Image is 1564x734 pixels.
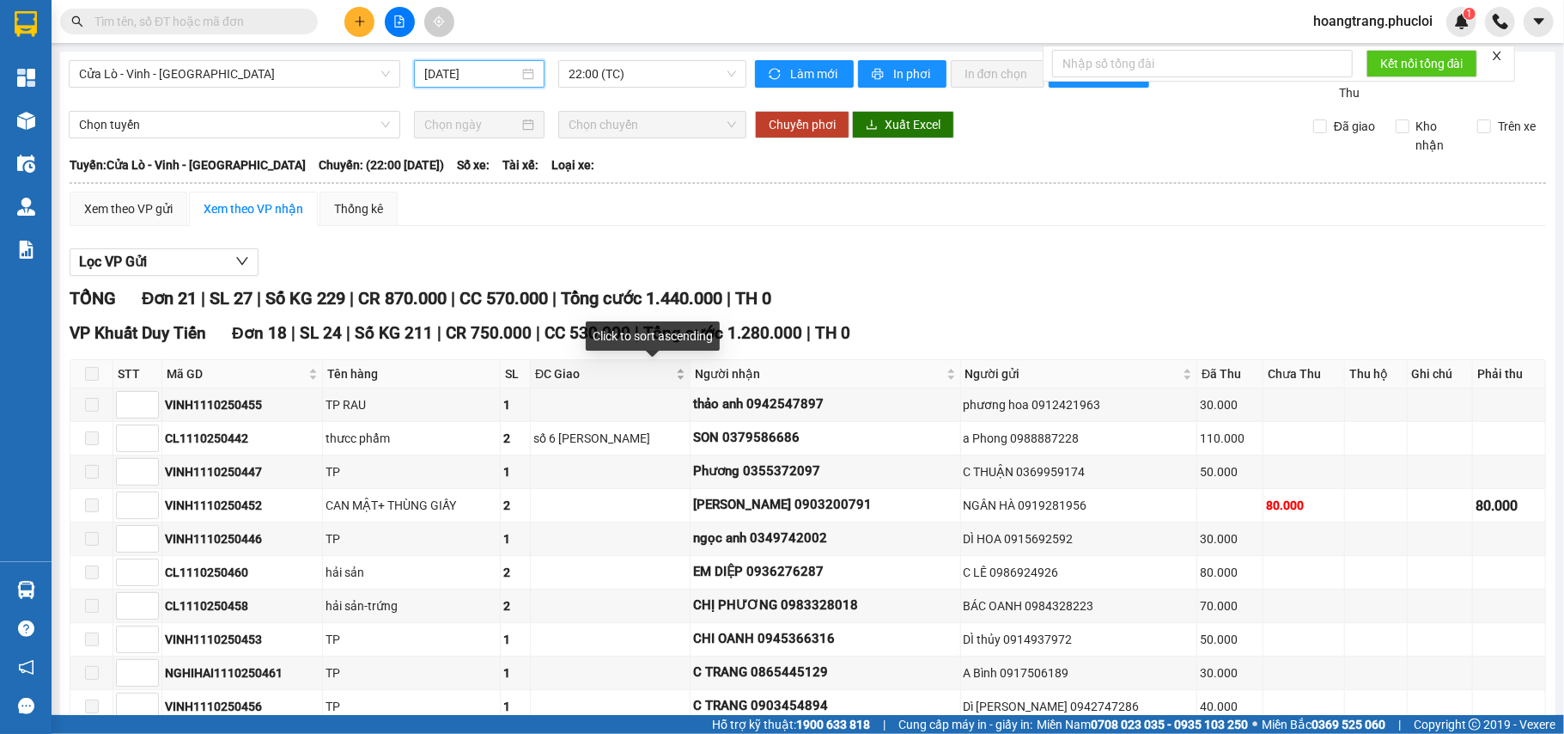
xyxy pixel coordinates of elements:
span: In phơi [893,64,933,83]
div: [PERSON_NAME] 0903200791 [693,495,958,516]
span: | [883,715,885,734]
div: số 6 [PERSON_NAME] [533,429,687,448]
div: 1 [503,630,527,649]
span: Đơn 18 [232,323,287,343]
div: 30.000 [1200,395,1260,414]
div: C THUẬN 0369959174 [964,462,1195,481]
span: SL 27 [210,288,253,309]
div: CL1110250458 [165,596,319,615]
div: VINH1110250455 [165,395,319,414]
span: | [201,288,205,309]
div: 110.000 [1200,429,1260,448]
div: 30.000 [1200,529,1260,548]
button: file-add [385,7,415,37]
td: CL1110250442 [162,422,323,456]
span: Cung cấp máy in - giấy in: [898,715,1032,734]
span: ⚪️ [1252,721,1257,728]
div: 2 [503,563,527,582]
span: CC 570.000 [459,288,548,309]
span: printer [872,68,886,82]
span: down [235,254,249,268]
div: 80.000 [1476,495,1543,517]
span: Kết nối tổng đài [1380,54,1464,73]
div: C TRANG 0865445129 [693,663,958,683]
span: Số KG 229 [265,288,345,309]
div: 1 [503,395,527,414]
sup: 1 [1464,8,1476,20]
div: thưcc phẩm [326,429,497,448]
span: 1 [1466,8,1472,20]
span: Loại xe: [551,156,594,174]
th: Phải thu [1473,360,1546,388]
div: VINH1110250452 [165,496,319,515]
span: plus [354,15,366,28]
span: | [536,323,540,343]
span: VP Khuất Duy Tiến [70,323,206,343]
strong: 0708 023 035 - 0935 103 250 [1091,718,1248,731]
span: Miền Nam [1037,715,1248,734]
div: hải sản [326,563,497,582]
span: | [552,288,557,309]
span: Số KG 211 [355,323,433,343]
img: warehouse-icon [17,198,35,216]
div: TP [326,630,497,649]
span: Trên xe [1491,117,1543,136]
td: CL1110250458 [162,590,323,623]
div: CHỊ PHƯƠNG 0983328018 [693,596,958,616]
div: VINH1110250453 [165,630,319,649]
div: 2 [503,596,527,615]
span: Hỗ trợ kỹ thuật: [712,715,870,734]
span: Kho nhận [1409,117,1465,155]
div: EM DIỆP 0936276287 [693,562,958,583]
strong: 0369 525 060 [1311,718,1385,731]
div: SON 0379586686 [693,428,958,449]
div: VINH1110250447 [165,462,319,481]
img: phone-icon [1493,14,1508,29]
div: 1 [503,462,527,481]
span: Cửa Lò - Vinh - Hà Nội [79,61,390,87]
span: | [727,288,731,309]
div: VINH1110250446 [165,529,319,548]
span: | [806,323,811,343]
div: Phương 0355372097 [693,462,958,482]
span: Số xe: [457,156,490,174]
span: question-circle [18,621,34,637]
div: thảo anh 0942547897 [693,395,958,415]
td: VINH1110250453 [162,623,323,657]
td: VINH1110250456 [162,690,323,724]
img: dashboard-icon [17,69,35,87]
div: BÁC OANH 0984328223 [964,596,1195,615]
input: Tìm tên, số ĐT hoặc mã đơn [94,12,297,31]
span: Chuyến: (22:00 [DATE]) [319,156,444,174]
span: | [346,323,350,343]
div: a Phong 0988887228 [964,429,1195,448]
div: hải sản-trứng [326,596,497,615]
button: In đơn chọn [951,60,1044,88]
span: | [451,288,455,309]
div: NGÂN HÀ 0919281956 [964,496,1195,515]
img: solution-icon [17,241,35,259]
button: printerIn phơi [858,60,946,88]
b: Tuyến: Cửa Lò - Vinh - [GEOGRAPHIC_DATA] [70,158,306,172]
img: warehouse-icon [17,112,35,130]
span: Tài xế: [502,156,539,174]
input: 11/10/2025 [424,64,519,83]
td: NGHIHAI1110250461 [162,657,323,690]
span: Tổng cước 1.280.000 [643,323,802,343]
span: file-add [393,15,405,28]
div: TP RAU [326,395,497,414]
span: sync [769,68,783,82]
div: TP [326,529,497,548]
td: VINH1110250452 [162,489,323,523]
span: CC 530.000 [545,323,630,343]
span: TỔNG [70,288,116,309]
div: 2 [503,429,527,448]
span: Xuất Excel [885,115,940,134]
button: caret-down [1524,7,1554,37]
img: warehouse-icon [17,581,35,599]
span: close [1491,50,1503,62]
span: | [1398,715,1401,734]
span: 22:00 (TC) [569,61,736,87]
span: aim [433,15,445,28]
th: Ghi chú [1408,360,1474,388]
